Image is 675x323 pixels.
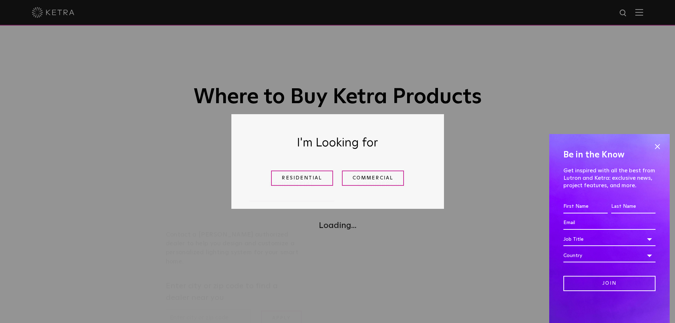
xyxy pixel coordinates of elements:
[271,171,333,186] a: Residential
[563,216,656,230] input: Email
[563,167,656,189] p: Get inspired with all the best from Lutron and Ketra: exclusive news, project features, and more.
[563,200,608,213] input: First Name
[342,171,404,186] a: Commercial
[611,200,656,213] input: Last Name
[563,276,656,291] input: Join
[563,249,656,262] div: Country
[249,132,426,155] h3: I'm Looking for
[563,233,656,246] div: Job Title
[563,148,656,162] h4: Be in the Know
